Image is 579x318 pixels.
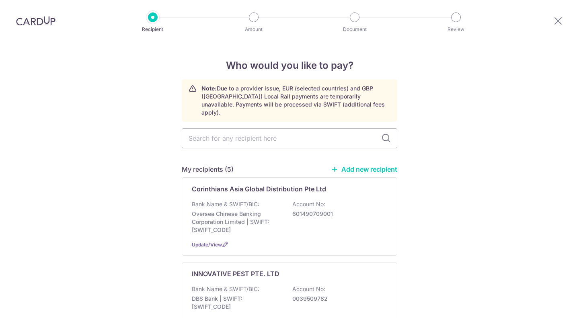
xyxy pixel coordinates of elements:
p: Document [325,25,384,33]
a: Update/View [192,242,222,248]
p: Corinthians Asia Global Distribution Pte Ltd [192,184,326,194]
input: Search for any recipient here [182,128,397,148]
p: Recipient [123,25,183,33]
strong: Note: [201,85,217,92]
p: Bank Name & SWIFT/BIC: [192,200,259,208]
h5: My recipients (5) [182,164,234,174]
p: Due to a provider issue, EUR (selected countries) and GBP ([GEOGRAPHIC_DATA]) Local Rail payments... [201,84,390,117]
p: 601490709001 [292,210,382,218]
p: Account No: [292,200,325,208]
p: Bank Name & SWIFT/BIC: [192,285,259,293]
a: Add new recipient [331,165,397,173]
p: Review [426,25,486,33]
p: Oversea Chinese Banking Corporation Limited | SWIFT: [SWIFT_CODE] [192,210,282,234]
p: 0039509782 [292,295,382,303]
p: DBS Bank | SWIFT: [SWIFT_CODE] [192,295,282,311]
h4: Who would you like to pay? [182,58,397,73]
iframe: Opens a widget where you can find more information [528,294,571,314]
p: INNOVATIVE PEST PTE. LTD [192,269,279,279]
img: CardUp [16,16,55,26]
p: Amount [224,25,283,33]
p: Account No: [292,285,325,293]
